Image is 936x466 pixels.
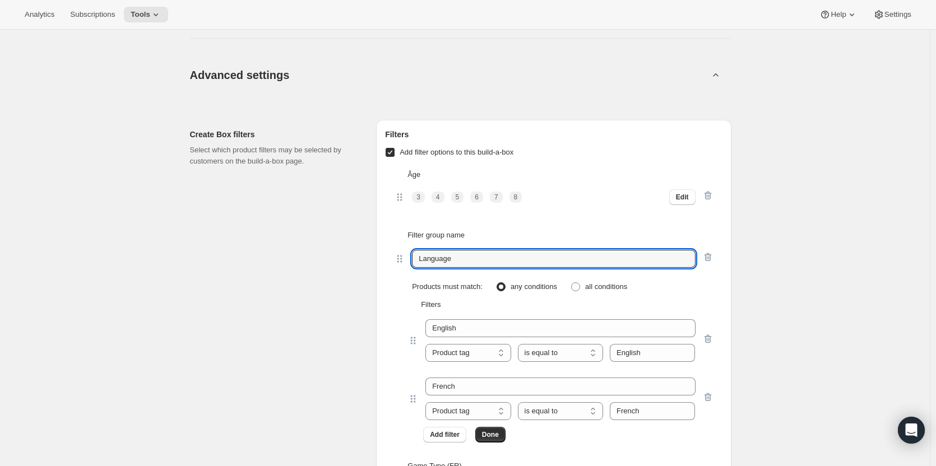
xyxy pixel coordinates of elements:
span: Tools [131,10,150,19]
span: 6 [475,193,479,202]
input: ie. Small [425,378,695,395]
label: Filter group name [407,230,713,241]
span: all conditions [585,282,627,291]
span: Settings [884,10,911,19]
span: Done [482,430,499,439]
button: Tools [124,7,168,22]
p: Products must match: [412,281,483,292]
span: 5 [456,193,460,202]
button: Advanced settings [183,53,716,96]
button: Help [813,7,864,22]
span: 3 [416,193,420,202]
button: Analytics [18,7,61,22]
span: Analytics [25,10,54,19]
span: Edit [676,193,689,202]
span: Subscriptions [70,10,115,19]
span: Advanced settings [190,66,290,84]
p: Select which product filters may be selected by customers on the build-a-box page. [190,145,359,167]
h2: Create Box filters [190,129,359,140]
input: ie. Size [412,250,695,268]
span: Add filter [430,430,460,439]
button: Edit [669,189,696,205]
span: Help [831,10,846,19]
p: Âge [407,169,713,180]
button: Done [475,427,506,442]
span: 4 [436,193,440,202]
h6: Filters [385,129,722,140]
span: 7 [494,193,498,202]
button: Add filter [423,427,466,442]
input: ie. Small [425,319,695,337]
label: Filters [421,300,441,309]
div: Open Intercom Messenger [898,417,925,444]
span: any conditions [511,282,557,291]
button: Subscriptions [63,7,122,22]
span: 8 [514,193,518,202]
button: Settings [867,7,918,22]
span: Add filter options to this build-a-box [400,148,513,156]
